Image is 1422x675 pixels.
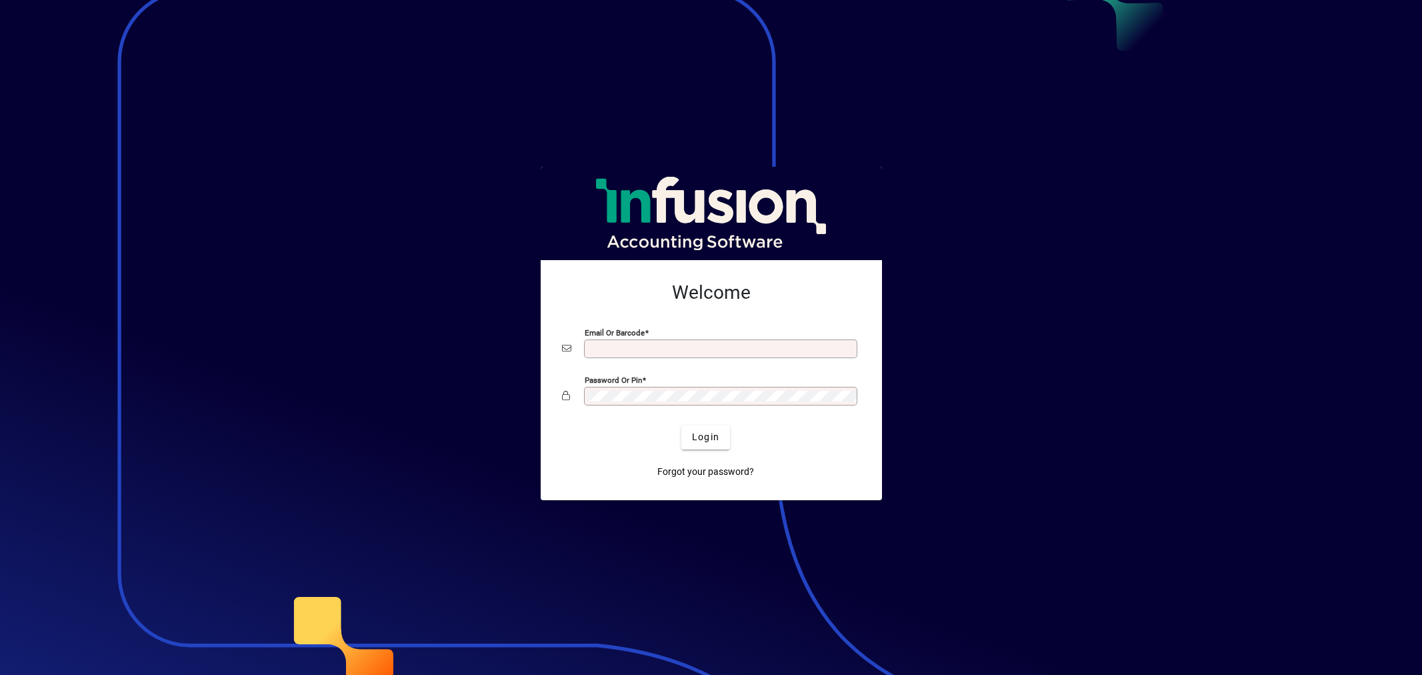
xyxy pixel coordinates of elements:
[652,460,759,484] a: Forgot your password?
[681,426,730,450] button: Login
[562,281,861,304] h2: Welcome
[657,465,754,479] span: Forgot your password?
[585,375,642,384] mat-label: Password or Pin
[692,430,719,444] span: Login
[585,327,645,337] mat-label: Email or Barcode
